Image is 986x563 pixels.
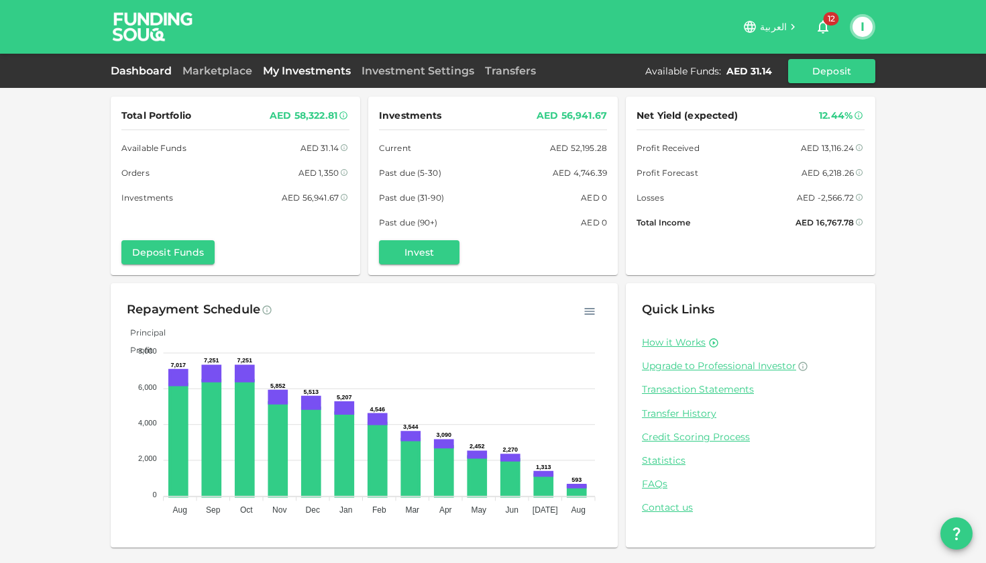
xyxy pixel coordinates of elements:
[642,302,714,317] span: Quick Links
[152,491,156,499] tspan: 0
[788,59,875,83] button: Deposit
[553,166,607,180] div: AED 4,746.39
[379,107,441,124] span: Investments
[642,431,859,444] a: Credit Scoring Process
[120,327,166,338] span: Principal
[356,64,480,77] a: Investment Settings
[642,407,859,420] a: Transfer History
[637,191,664,205] span: Losses
[726,64,772,78] div: AED 31.14
[581,215,607,229] div: AED 0
[824,12,839,25] span: 12
[637,215,690,229] span: Total Income
[138,419,157,427] tspan: 4,000
[642,454,859,467] a: Statistics
[306,505,320,515] tspan: Dec
[121,141,186,155] span: Available Funds
[121,107,191,124] span: Total Portfolio
[550,141,607,155] div: AED 52,195.28
[379,215,438,229] span: Past due (90+)
[177,64,258,77] a: Marketplace
[121,191,173,205] span: Investments
[240,505,253,515] tspan: Oct
[796,215,854,229] div: AED 16,767.78
[379,166,441,180] span: Past due (5-30)
[797,191,854,205] div: AED -2,566.72
[642,360,796,372] span: Upgrade to Professional Investor
[379,141,411,155] span: Current
[339,505,352,515] tspan: Jan
[298,166,339,180] div: AED 1,350
[173,505,187,515] tspan: Aug
[581,191,607,205] div: AED 0
[940,517,973,550] button: question
[258,64,356,77] a: My Investments
[120,345,153,355] span: Profit
[121,240,215,264] button: Deposit Funds
[642,478,859,491] a: FAQs
[760,21,787,33] span: العربية
[138,454,157,462] tspan: 2,000
[270,107,337,124] div: AED 58,322.81
[645,64,721,78] div: Available Funds :
[642,501,859,514] a: Contact us
[637,141,700,155] span: Profit Received
[127,299,260,321] div: Repayment Schedule
[480,64,541,77] a: Transfers
[405,505,419,515] tspan: Mar
[282,191,339,205] div: AED 56,941.67
[471,505,486,515] tspan: May
[637,166,698,180] span: Profit Forecast
[439,505,452,515] tspan: Apr
[379,240,459,264] button: Invest
[379,191,444,205] span: Past due (31-90)
[121,166,150,180] span: Orders
[537,107,607,124] div: AED 56,941.67
[138,383,157,391] tspan: 6,000
[571,505,586,515] tspan: Aug
[810,13,836,40] button: 12
[642,336,706,349] a: How it Works
[642,360,859,372] a: Upgrade to Professional Investor
[300,141,339,155] div: AED 31.14
[802,166,854,180] div: AED 6,218.26
[506,505,518,515] tspan: Jun
[642,383,859,396] a: Transaction Statements
[533,505,558,515] tspan: [DATE]
[111,64,177,77] a: Dashboard
[206,505,221,515] tspan: Sep
[372,505,386,515] tspan: Feb
[272,505,286,515] tspan: Nov
[801,141,854,155] div: AED 13,116.24
[138,347,157,355] tspan: 8,000
[637,107,738,124] span: Net Yield (expected)
[819,107,853,124] div: 12.44%
[853,17,873,37] button: I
